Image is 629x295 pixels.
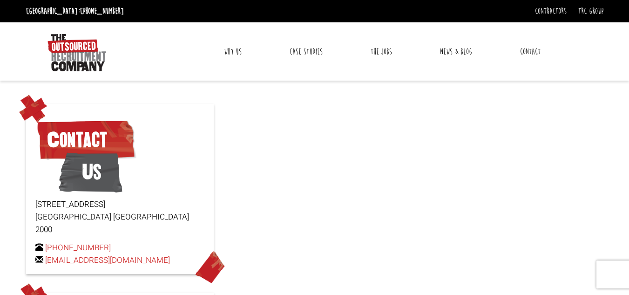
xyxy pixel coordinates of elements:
img: The Outsourced Recruitment Company [47,34,106,71]
span: Us [59,149,122,195]
a: Contact [513,40,548,63]
p: [STREET_ADDRESS] [GEOGRAPHIC_DATA] [GEOGRAPHIC_DATA] 2000 [35,198,204,236]
a: [PHONE_NUMBER] [80,6,124,16]
li: [GEOGRAPHIC_DATA]: [24,4,126,19]
a: [EMAIL_ADDRESS][DOMAIN_NAME] [45,254,170,266]
a: Case Studies [283,40,330,63]
a: TRC Group [578,6,603,16]
a: Why Us [217,40,249,63]
span: Contact [35,117,136,163]
a: The Jobs [364,40,399,63]
a: [PHONE_NUMBER] [45,242,111,254]
a: Contractors [535,6,567,16]
a: News & Blog [433,40,479,63]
